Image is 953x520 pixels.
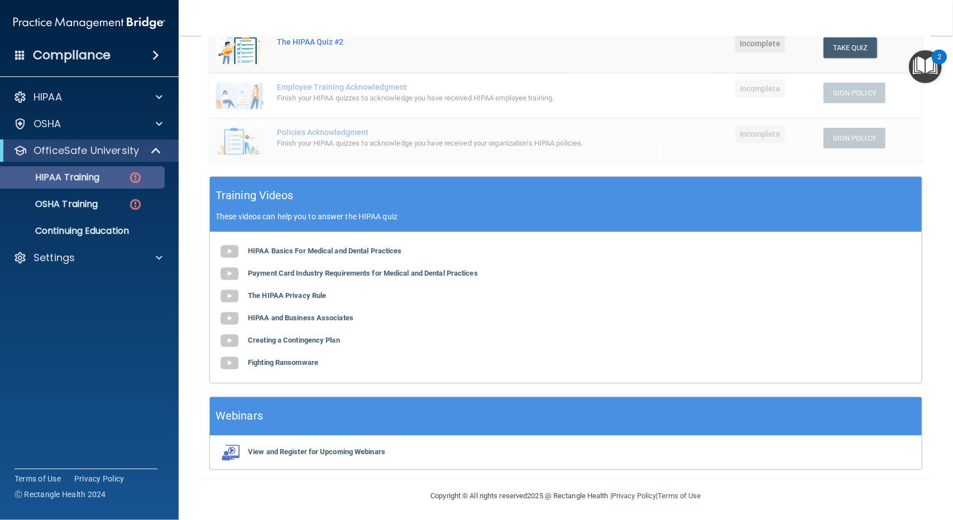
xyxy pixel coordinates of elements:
[218,444,241,461] img: webinarIcon.c7ebbf15.png
[218,352,241,374] img: gray_youtube_icon.38fcd6cc.png
[218,307,241,330] img: gray_youtube_icon.38fcd6cc.png
[277,128,605,137] div: Policies Acknowledgment
[612,492,656,500] a: Privacy Policy
[248,336,340,344] b: Creating a Contingency Plan
[248,247,402,255] b: HIPAA Basics For Medical and Dental Practices
[248,447,385,456] b: View and Register for Upcoming Webinars
[215,186,294,205] h5: Training Videos
[33,90,62,104] p: HIPAA
[13,117,162,131] a: OSHA
[218,263,241,285] img: gray_youtube_icon.38fcd6cc.png
[7,225,160,237] p: Continuing Education
[15,489,106,500] span: Ⓒ Rectangle Health 2024
[33,117,61,131] p: OSHA
[7,172,99,183] p: HIPAA Training
[735,35,785,52] span: Incomplete
[15,473,61,484] a: Terms of Use
[248,314,353,322] b: HIPAA and Business Associates
[277,83,605,92] div: Employee Training Acknowledgment
[7,199,98,210] p: OSHA Training
[277,92,605,105] div: Finish your HIPAA quizzes to acknowledge you have received HIPAA employee training.
[248,269,478,277] b: Payment Card Industry Requirements for Medical and Dental Practices
[218,330,241,352] img: gray_youtube_icon.38fcd6cc.png
[909,50,942,83] button: Open Resource Center, 2 new notifications
[823,83,885,103] button: Sign Policy
[248,358,318,367] b: Fighting Ransomware
[13,251,162,264] a: Settings
[218,240,241,263] img: gray_youtube_icon.38fcd6cc.png
[248,291,326,300] b: The HIPAA Privacy Rule
[13,12,165,34] img: PMB logo
[74,473,124,484] a: Privacy Policy
[215,406,263,426] h5: Webinars
[13,144,162,157] a: OfficeSafe University
[362,478,770,514] div: Copyright © All rights reserved 2025 @ Rectangle Health | |
[735,125,785,143] span: Incomplete
[218,285,241,307] img: gray_youtube_icon.38fcd6cc.png
[33,47,111,63] h4: Compliance
[33,144,139,157] p: OfficeSafe University
[277,137,605,150] div: Finish your HIPAA quizzes to acknowledge you have received your organization’s HIPAA policies.
[128,198,142,211] img: danger-circle.6113f641.png
[823,128,885,148] button: Sign Policy
[128,171,142,185] img: danger-circle.6113f641.png
[735,80,785,98] span: Incomplete
[658,492,701,500] a: Terms of Use
[33,251,75,264] p: Settings
[823,37,877,58] button: Take Quiz
[13,90,162,104] a: HIPAA
[277,37,605,46] div: The HIPAA Quiz #2
[215,212,916,221] p: These videos can help you to answer the HIPAA quiz
[937,57,941,71] div: 2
